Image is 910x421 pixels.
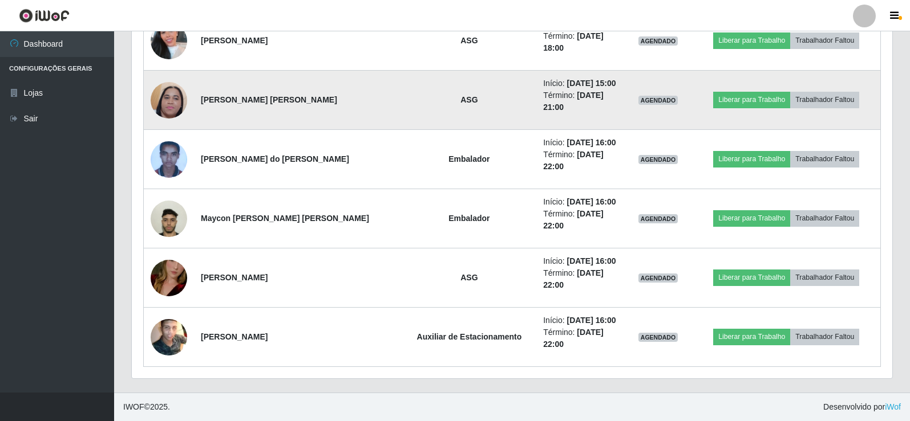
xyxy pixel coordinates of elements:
li: Início: [543,196,617,208]
li: Início: [543,77,617,89]
li: Término: [543,267,617,291]
strong: ASG [460,95,478,104]
span: IWOF [123,402,144,411]
strong: Maycon [PERSON_NAME] [PERSON_NAME] [201,214,369,223]
button: Trabalhador Faltou [790,210,859,226]
img: 1673386012464.jpeg [151,136,187,183]
strong: Auxiliar de Estacionamento [417,332,522,341]
time: [DATE] 16:00 [567,197,616,206]
li: Início: [543,137,617,149]
span: © 2025 . [123,401,170,413]
button: Liberar para Trabalho [713,92,790,108]
img: CoreUI Logo [19,9,70,23]
button: Liberar para Trabalho [713,210,790,226]
time: [DATE] 16:00 [567,256,616,265]
strong: ASG [460,36,478,45]
img: 1699061464365.jpeg [151,246,187,310]
span: AGENDADO [638,36,678,46]
img: 1750447582660.jpeg [151,9,187,73]
span: AGENDADO [638,96,678,105]
time: [DATE] 15:00 [567,79,616,88]
strong: [PERSON_NAME] [PERSON_NAME] [201,95,337,104]
strong: Embalador [448,154,490,164]
span: AGENDADO [638,155,678,164]
button: Trabalhador Faltou [790,151,859,167]
time: [DATE] 16:00 [567,138,616,147]
button: Liberar para Trabalho [713,329,790,345]
li: Início: [543,255,617,267]
a: iWof [885,402,901,411]
button: Liberar para Trabalho [713,269,790,285]
strong: ASG [460,273,478,282]
button: Liberar para Trabalho [713,151,790,167]
li: Término: [543,208,617,232]
img: 1739383182576.jpeg [151,59,187,140]
li: Término: [543,89,617,113]
button: Trabalhador Faltou [790,32,859,48]
strong: [PERSON_NAME] [201,273,268,282]
strong: [PERSON_NAME] [201,36,268,45]
span: Desenvolvido por [823,401,901,413]
button: Liberar para Trabalho [713,32,790,48]
li: Início: [543,314,617,326]
img: 1716941011713.jpeg [151,314,187,360]
img: 1701122891826.jpeg [151,186,187,251]
span: AGENDADO [638,273,678,283]
button: Trabalhador Faltou [790,329,859,345]
strong: [PERSON_NAME] do [PERSON_NAME] [201,154,349,164]
button: Trabalhador Faltou [790,92,859,108]
li: Término: [543,149,617,173]
li: Término: [543,30,617,54]
strong: [PERSON_NAME] [201,332,268,341]
button: Trabalhador Faltou [790,269,859,285]
span: AGENDADO [638,214,678,223]
time: [DATE] 16:00 [567,316,616,325]
span: AGENDADO [638,333,678,342]
strong: Embalador [448,214,490,223]
li: Término: [543,326,617,350]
